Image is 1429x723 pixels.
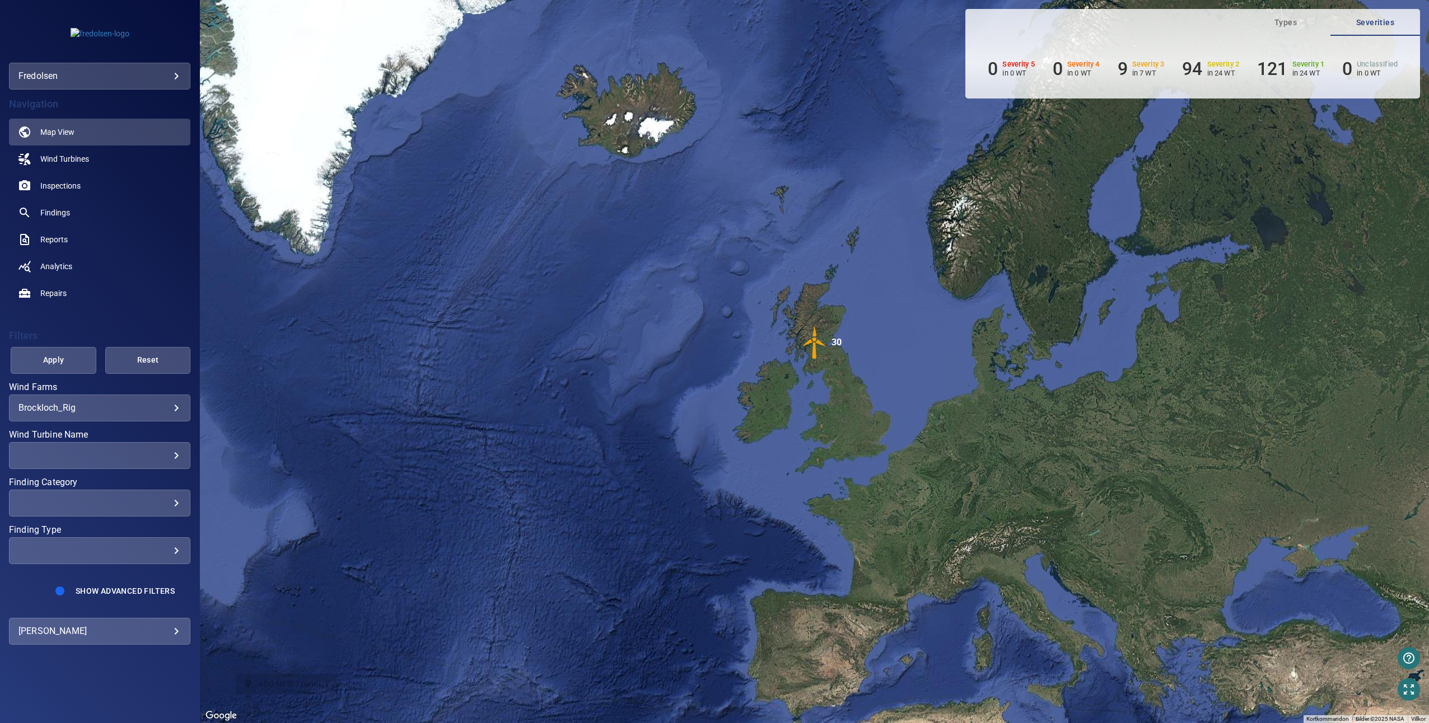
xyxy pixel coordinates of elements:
li: Severity 5 [988,58,1035,79]
span: Bilder ©2025 NASA [1356,716,1404,722]
a: Öppna detta område i Google Maps (i ett nytt fönster) [203,708,240,723]
div: Wind Farms [9,395,190,421]
div: [PERSON_NAME] [18,622,181,640]
a: inspections noActive [9,172,190,199]
img: Google [203,708,240,723]
h6: Severity 4 [1067,60,1100,68]
label: Finding Type [9,525,190,534]
a: reports noActive [9,226,190,253]
a: Villkor (öppnas i en ny flik) [1411,716,1426,722]
span: Reports [40,234,68,245]
h6: Unclassified [1357,60,1398,68]
h4: Filters [9,330,190,341]
span: Apply [25,353,82,367]
h6: Severity 1 [1292,60,1325,68]
li: Severity 4 [1053,58,1100,79]
div: Finding Category [9,490,190,517]
h6: 0 [988,58,998,79]
div: fredolsen [18,67,181,85]
img: fredolsen-logo [71,28,129,39]
span: Severities [1337,16,1413,30]
div: 30 [832,326,842,359]
button: Reset [105,347,190,374]
p: in 24 WT [1207,69,1240,77]
span: Repairs [40,288,67,299]
div: Finding Type [9,537,190,564]
p: in 24 WT [1292,69,1325,77]
label: Wind Turbine Name [9,430,190,439]
a: map active [9,119,190,145]
div: fredolsen [9,63,190,90]
div: Wind Turbine Name [9,442,190,469]
p: in 0 WT [1067,69,1100,77]
span: Show Advanced Filters [76,586,175,595]
a: analytics noActive [9,253,190,280]
h6: Severity 2 [1207,60,1240,68]
button: Show Advanced Filters [69,582,181,600]
span: Types [1248,16,1324,30]
li: Severity 2 [1182,58,1239,79]
h6: 0 [1053,58,1063,79]
h6: 9 [1118,58,1128,79]
p: in 0 WT [1002,69,1035,77]
h6: 0 [1342,58,1352,79]
a: windturbines noActive [9,145,190,172]
h6: Severity 3 [1132,60,1165,68]
li: Severity 1 [1257,58,1324,79]
span: Inspections [40,180,81,191]
h4: Navigation [9,98,190,110]
div: Brockloch_Rig [18,402,181,413]
h6: 94 [1182,58,1202,79]
h6: 121 [1257,58,1287,79]
p: in 7 WT [1132,69,1165,77]
span: Findings [40,207,70,218]
gmp-advanced-marker: 30 [798,326,832,361]
span: Wind Turbines [40,153,89,165]
button: Apply [11,347,96,374]
img: windFarmIconCat3.svg [798,326,832,359]
span: Reset [119,353,176,367]
label: Finding Category [9,478,190,487]
span: Analytics [40,261,72,272]
label: Wind Farms [9,383,190,392]
span: Map View [40,126,74,138]
h6: Severity 5 [1002,60,1035,68]
li: Severity Unclassified [1342,58,1398,79]
p: in 0 WT [1357,69,1398,77]
li: Severity 3 [1118,58,1165,79]
button: Kortkommandon [1306,715,1349,723]
a: findings noActive [9,199,190,226]
a: repairs noActive [9,280,190,307]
